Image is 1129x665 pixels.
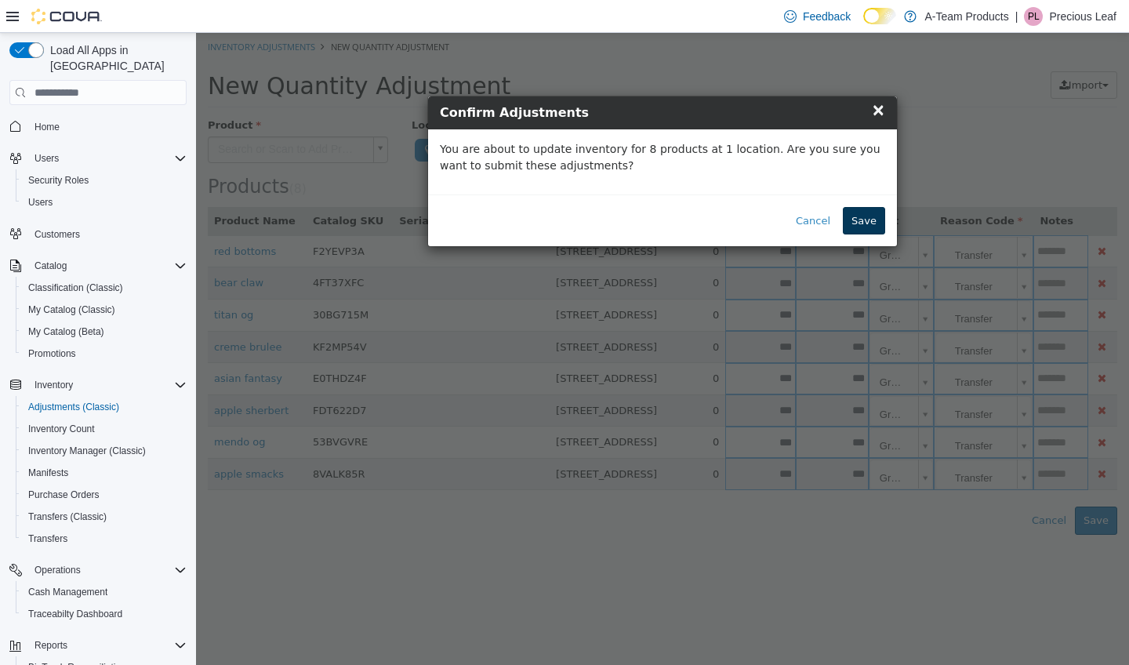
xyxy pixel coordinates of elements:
[244,108,689,141] p: You are about to update inventory for 8 products at 1 location. Are you sure you want to submit t...
[22,193,187,212] span: Users
[3,559,193,581] button: Operations
[778,1,857,32] a: Feedback
[16,506,193,528] button: Transfers (Classic)
[675,67,689,86] span: ×
[16,299,193,321] button: My Catalog (Classic)
[28,196,53,209] span: Users
[16,440,193,462] button: Inventory Manager (Classic)
[1024,7,1043,26] div: Precious Leaf
[22,463,74,482] a: Manifests
[16,277,193,299] button: Classification (Classic)
[34,152,59,165] span: Users
[22,171,95,190] a: Security Roles
[34,639,67,652] span: Reports
[22,171,187,190] span: Security Roles
[16,581,193,603] button: Cash Management
[28,256,187,275] span: Catalog
[16,603,193,625] button: Traceabilty Dashboard
[1028,7,1040,26] span: PL
[28,467,68,479] span: Manifests
[22,300,122,319] a: My Catalog (Classic)
[28,489,100,501] span: Purchase Orders
[3,223,193,245] button: Customers
[31,9,102,24] img: Cova
[28,636,187,655] span: Reports
[28,224,187,244] span: Customers
[22,529,74,548] a: Transfers
[22,278,129,297] a: Classification (Classic)
[863,8,896,24] input: Dark Mode
[28,561,87,580] button: Operations
[28,118,66,136] a: Home
[28,174,89,187] span: Security Roles
[647,174,689,202] button: Save
[28,325,104,338] span: My Catalog (Beta)
[34,260,67,272] span: Catalog
[3,255,193,277] button: Catalog
[244,71,689,89] h4: Confirm Adjustments
[22,322,187,341] span: My Catalog (Beta)
[44,42,187,74] span: Load All Apps in [GEOGRAPHIC_DATA]
[16,418,193,440] button: Inventory Count
[28,376,187,394] span: Inventory
[22,485,106,504] a: Purchase Orders
[22,300,187,319] span: My Catalog (Classic)
[3,147,193,169] button: Users
[22,420,187,438] span: Inventory Count
[28,149,65,168] button: Users
[28,636,74,655] button: Reports
[22,507,187,526] span: Transfers (Classic)
[28,282,123,294] span: Classification (Classic)
[863,24,864,25] span: Dark Mode
[22,605,187,623] span: Traceabilty Dashboard
[16,396,193,418] button: Adjustments (Classic)
[22,398,125,416] a: Adjustments (Classic)
[28,116,187,136] span: Home
[3,374,193,396] button: Inventory
[22,398,187,416] span: Adjustments (Classic)
[591,174,643,202] button: Cancel
[22,605,129,623] a: Traceabilty Dashboard
[16,191,193,213] button: Users
[28,608,122,620] span: Traceabilty Dashboard
[28,376,79,394] button: Inventory
[22,442,187,460] span: Inventory Manager (Classic)
[16,484,193,506] button: Purchase Orders
[22,420,101,438] a: Inventory Count
[3,114,193,137] button: Home
[28,423,95,435] span: Inventory Count
[34,228,80,241] span: Customers
[803,9,851,24] span: Feedback
[28,445,146,457] span: Inventory Manager (Classic)
[28,256,73,275] button: Catalog
[34,379,73,391] span: Inventory
[16,321,193,343] button: My Catalog (Beta)
[22,344,187,363] span: Promotions
[28,149,187,168] span: Users
[22,278,187,297] span: Classification (Classic)
[28,532,67,545] span: Transfers
[22,583,187,601] span: Cash Management
[28,561,187,580] span: Operations
[28,303,115,316] span: My Catalog (Classic)
[28,511,107,523] span: Transfers (Classic)
[22,583,114,601] a: Cash Management
[1015,7,1018,26] p: |
[28,586,107,598] span: Cash Management
[22,507,113,526] a: Transfers (Classic)
[22,322,111,341] a: My Catalog (Beta)
[1049,7,1116,26] p: Precious Leaf
[34,121,60,133] span: Home
[28,225,86,244] a: Customers
[22,463,187,482] span: Manifests
[28,347,76,360] span: Promotions
[924,7,1008,26] p: A-Team Products
[28,401,119,413] span: Adjustments (Classic)
[34,564,81,576] span: Operations
[16,169,193,191] button: Security Roles
[22,442,152,460] a: Inventory Manager (Classic)
[22,193,59,212] a: Users
[22,344,82,363] a: Promotions
[3,634,193,656] button: Reports
[22,529,187,548] span: Transfers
